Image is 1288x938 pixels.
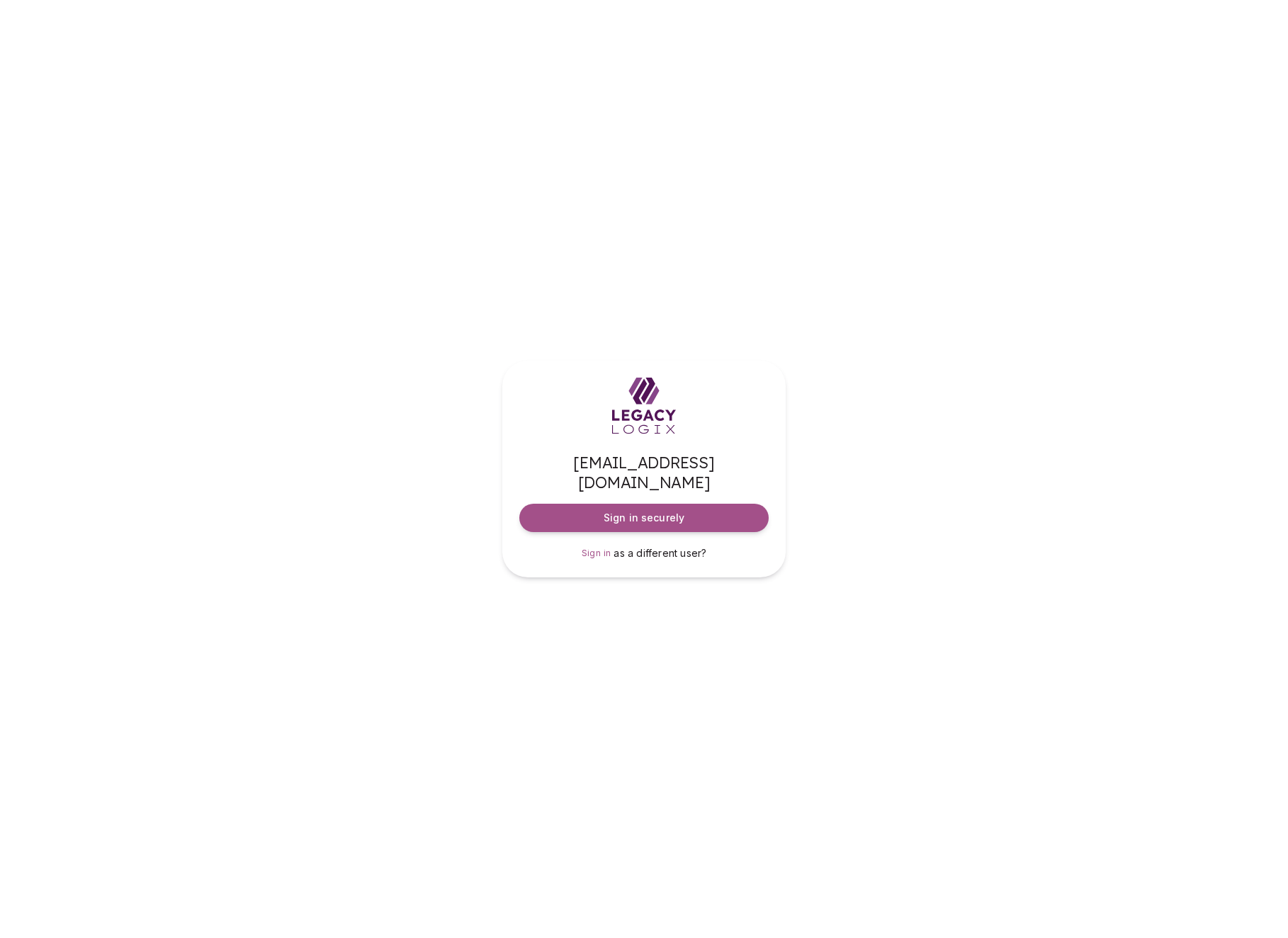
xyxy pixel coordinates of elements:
[614,547,706,559] span: as a different user?
[519,453,769,492] span: [EMAIL_ADDRESS][DOMAIN_NAME]
[582,546,611,560] a: Sign in
[519,504,769,532] button: Sign in securely
[604,511,684,525] span: Sign in securely
[582,548,611,558] span: Sign in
